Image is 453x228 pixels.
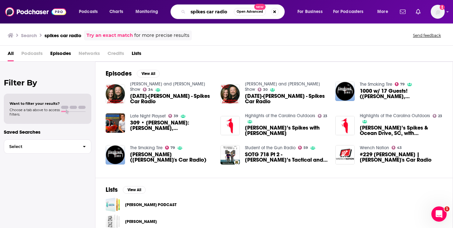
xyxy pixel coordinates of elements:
a: Try an exact match [87,32,133,39]
img: 1000 w/ 17 Guests! (Sam Fane, Jay Leno, Emelia Hartford, Larry Chen,Spikes Car Radio, and more!) [335,82,355,101]
span: 34 [148,88,153,91]
button: open menu [293,7,331,17]
span: SOTG 718 Pt 2 - [PERSON_NAME]’s Tactical and Pipe Hitters Union Interview: Hurting Snowflake Feel... [245,152,328,163]
a: Mike’s Spikes with Mike [245,125,328,136]
a: EpisodesView All [106,70,160,77]
div: Search podcasts, credits, & more... [177,4,291,19]
span: [DATE]-[PERSON_NAME] - Spikes Car Radio [245,93,328,104]
span: Select [4,144,78,149]
span: 23 [438,115,442,117]
span: 43 [397,146,402,149]
span: Choose a tab above to access filters. [10,108,60,117]
button: Open AdvancedNew [234,8,266,16]
span: [PERSON_NAME]’s Spikes with [PERSON_NAME] [245,125,328,136]
span: [PERSON_NAME] ([PERSON_NAME]'s Car Radio) [130,152,213,163]
a: Wrench Nation [360,145,389,151]
button: open menu [329,7,373,17]
a: 79 [395,82,405,86]
a: Spike Feresten (Spike's Car Radio) [130,152,213,163]
span: for more precise results [134,32,189,39]
span: Logged in as anaresonate [431,5,445,19]
span: Podcasts [21,48,43,61]
a: ListsView All [106,186,146,194]
a: Show notifications dropdown [413,6,423,17]
a: The Smoking Tire [360,82,392,87]
h3: spikes car radio [45,32,81,38]
img: #229 Spike Feresten | Spike's Car Radio [335,145,355,164]
p: Saved Searches [4,129,91,135]
a: John and Heidi Show [245,81,320,92]
span: 79 [171,146,175,149]
a: The Smoking Tire [130,145,163,151]
img: SOTG 718 Pt 2 - Spike’s Tactical and Pipe Hitters Union Interview: Hurting Snowflake Feelings [220,145,240,164]
span: [DATE]-[PERSON_NAME] - Spikes Car Radio [130,93,213,104]
span: 1000 w/ 17 Guests! ([PERSON_NAME], [PERSON_NAME], [PERSON_NAME], [PERSON_NAME],[PERSON_NAME] Car ... [360,88,443,99]
a: #229 Spike Feresten | Spike's Car Radio [360,152,443,163]
span: More [377,7,388,16]
a: Lists [132,48,141,61]
img: Mike’s Spikes with Mike [220,116,240,135]
h3: Search [21,32,37,38]
a: Episodes [50,48,71,61]
h2: Lists [106,186,118,194]
button: Send feedback [411,33,443,38]
span: 30 [263,88,268,91]
span: Open Advanced [237,10,263,13]
a: SOTG 718 Pt 2 - Spike’s Tactical and Pipe Hitters Union Interview: Hurting Snowflake Feelings [245,152,328,163]
button: open menu [131,7,166,17]
img: User Profile [431,5,445,19]
button: open menu [373,7,396,17]
input: Search podcasts, credits, & more... [188,7,234,17]
a: 309 • SPIKE FERESTEN: Letterman, Seinfeld Spike’s Car Radio 🎙🤓🏁 [130,120,213,131]
span: Podcasts [79,7,98,16]
img: Mike’s Spikes & Ocean Drive, SC, with Mike Haney [335,116,355,135]
span: Want to filter your results? [10,101,60,106]
button: Select [4,139,91,154]
a: John and Heidi Show [130,81,205,92]
a: 43 [392,146,402,150]
a: Charts [105,7,127,17]
span: 79 [400,83,405,86]
a: Highlights of the Carolina Outdoors [245,113,315,118]
img: Spike Feresten (Spike's Car Radio) [106,145,125,164]
a: CARL PICKLEBALL PODCAST [106,198,120,212]
span: 309 • [PERSON_NAME]: [PERSON_NAME], [PERSON_NAME] [PERSON_NAME]’s Car Radio 🎙🤓🏁 [130,120,213,131]
a: 1000 w/ 17 Guests! (Sam Fane, Jay Leno, Emelia Hartford, Larry Chen,Spikes Car Radio, and more!) [360,88,443,99]
img: Podchaser - Follow, Share and Rate Podcasts [5,6,66,18]
span: Networks [79,48,100,61]
a: All [8,48,14,61]
a: Student of the Gun Radio [245,145,296,151]
h2: Episodes [106,70,132,77]
img: 04-19-25-Spike Feresten - Spikes Car Radio [220,84,240,104]
span: Monitoring [136,7,158,16]
a: 39 [168,114,178,118]
span: #229 [PERSON_NAME] | [PERSON_NAME]'s Car Radio [360,152,443,163]
span: Credits [108,48,124,61]
a: [PERSON_NAME] PODCAST [125,201,177,208]
button: open menu [74,7,106,17]
span: Charts [109,7,123,16]
a: Show notifications dropdown [397,6,408,17]
button: View All [137,70,160,77]
a: 04-19-25-Spike Feresten - Spikes Car Radio [130,93,213,104]
span: New [254,4,266,10]
span: [PERSON_NAME]’s Spikes & Ocean Drive, SC, with [PERSON_NAME] [360,125,443,136]
h2: Filter By [4,78,91,87]
a: 04-19-25-Spike Feresten - Spikes Car Radio [245,93,328,104]
img: 309 • SPIKE FERESTEN: Letterman, Seinfeld Spike’s Car Radio 🎙🤓🏁 [106,113,125,133]
a: Late Night Playset [130,113,166,119]
button: Show profile menu [431,5,445,19]
a: 34 [143,88,153,91]
span: 23 [323,115,327,117]
span: For Podcasters [333,7,364,16]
